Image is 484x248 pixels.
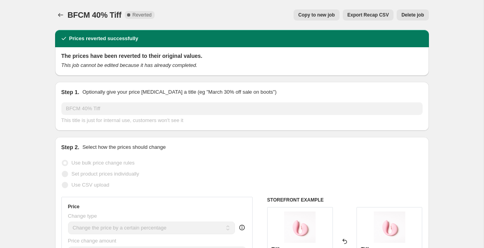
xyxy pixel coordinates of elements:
span: Delete job [401,12,424,18]
span: Copy to new job [298,12,335,18]
i: This job cannot be edited because it has already completed. [61,62,198,68]
button: Copy to new job [294,9,340,20]
span: Reverted [133,12,152,18]
span: BFCM 40% Tiff [68,11,122,19]
button: Delete job [397,9,429,20]
button: Export Recap CSV [343,9,393,20]
button: Price change jobs [55,9,66,20]
div: help [238,224,246,231]
span: Change type [68,213,97,219]
input: 30% off holiday sale [61,102,423,115]
span: This title is just for internal use, customers won't see it [61,117,183,123]
span: Use bulk price change rules [72,160,135,166]
h2: Step 1. [61,88,79,96]
h2: Step 2. [61,143,79,151]
p: Optionally give your price [MEDICAL_DATA] a title (eg "March 30% off sale on boots") [82,88,276,96]
h6: STOREFRONT EXAMPLE [267,197,423,203]
span: Use CSV upload [72,182,109,188]
span: Set product prices individually [72,171,139,177]
span: Price change amount [68,238,116,244]
img: Girls_Get_Off_Tiff_Dual_Pleasure_Vibrator_Sex_Toy-04_80x.png [374,211,405,243]
h2: Prices reverted successfully [69,35,139,43]
p: Select how the prices should change [82,143,166,151]
img: Girls_Get_Off_Tiff_Dual_Pleasure_Vibrator_Sex_Toy-04_80x.png [284,211,316,243]
h2: The prices have been reverted to their original values. [61,52,423,60]
span: Export Recap CSV [347,12,389,18]
h3: Price [68,204,79,210]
